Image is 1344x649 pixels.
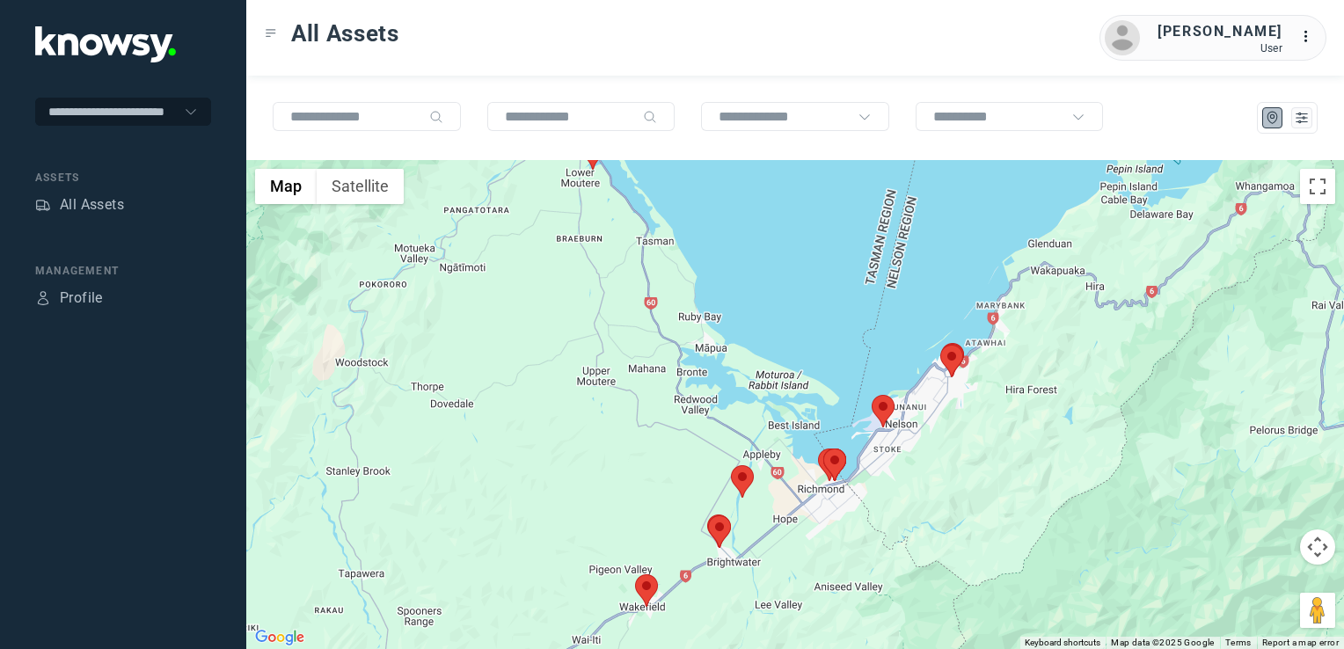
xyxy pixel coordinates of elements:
[1301,30,1318,43] tspan: ...
[1158,42,1282,55] div: User
[1105,20,1140,55] img: avatar.png
[643,110,657,124] div: Search
[1300,593,1335,628] button: Drag Pegman onto the map to open Street View
[1158,21,1282,42] div: [PERSON_NAME]
[35,290,51,306] div: Profile
[60,288,103,309] div: Profile
[251,626,309,649] a: Open this area in Google Maps (opens a new window)
[35,197,51,213] div: Assets
[317,169,404,204] button: Show satellite imagery
[35,263,211,279] div: Management
[1300,26,1321,47] div: :
[265,27,277,40] div: Toggle Menu
[35,170,211,186] div: Assets
[35,288,103,309] a: ProfileProfile
[1111,638,1214,647] span: Map data ©2025 Google
[1300,26,1321,50] div: :
[251,626,309,649] img: Google
[1300,169,1335,204] button: Toggle fullscreen view
[429,110,443,124] div: Search
[255,169,317,204] button: Show street map
[1225,638,1252,647] a: Terms (opens in new tab)
[291,18,399,49] span: All Assets
[1025,637,1100,649] button: Keyboard shortcuts
[1262,638,1339,647] a: Report a map error
[1294,110,1310,126] div: List
[1300,529,1335,565] button: Map camera controls
[35,26,176,62] img: Application Logo
[1265,110,1281,126] div: Map
[35,194,124,215] a: AssetsAll Assets
[60,194,124,215] div: All Assets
